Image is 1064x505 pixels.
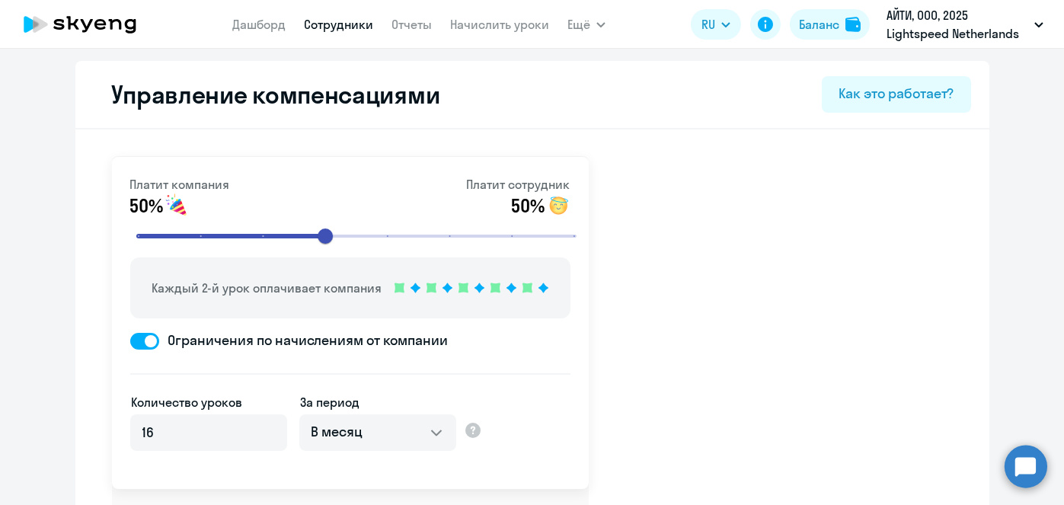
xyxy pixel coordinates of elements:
img: smile [546,193,570,218]
button: Балансbalance [790,9,870,40]
a: Отчеты [391,17,432,32]
a: Начислить уроки [450,17,549,32]
div: Как это работает? [839,84,954,104]
button: Ещё [567,9,605,40]
p: Платит компания [130,175,230,193]
p: Платит сотрудник [467,175,570,193]
h2: Управление компенсациями [94,79,440,110]
button: АЙТИ, ООО, 2025 Lightspeed Netherlands B.V. 177855 [879,6,1051,43]
button: RU [691,9,741,40]
label: За период [301,393,360,411]
span: 50% [130,193,163,218]
a: Дашборд [232,17,286,32]
p: Каждый 2-й урок оплачивает компания [152,279,382,297]
label: Количество уроков [132,393,243,411]
span: Ограничения по начислениям от компании [159,331,448,350]
div: Баланс [799,15,839,34]
img: smile [165,193,189,218]
p: АЙТИ, ООО, 2025 Lightspeed Netherlands B.V. 177855 [887,6,1028,43]
span: Ещё [567,15,590,34]
span: RU [701,15,715,34]
span: 50% [511,193,544,218]
a: Сотрудники [304,17,373,32]
button: Как это работает? [822,76,970,113]
img: balance [845,17,861,32]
